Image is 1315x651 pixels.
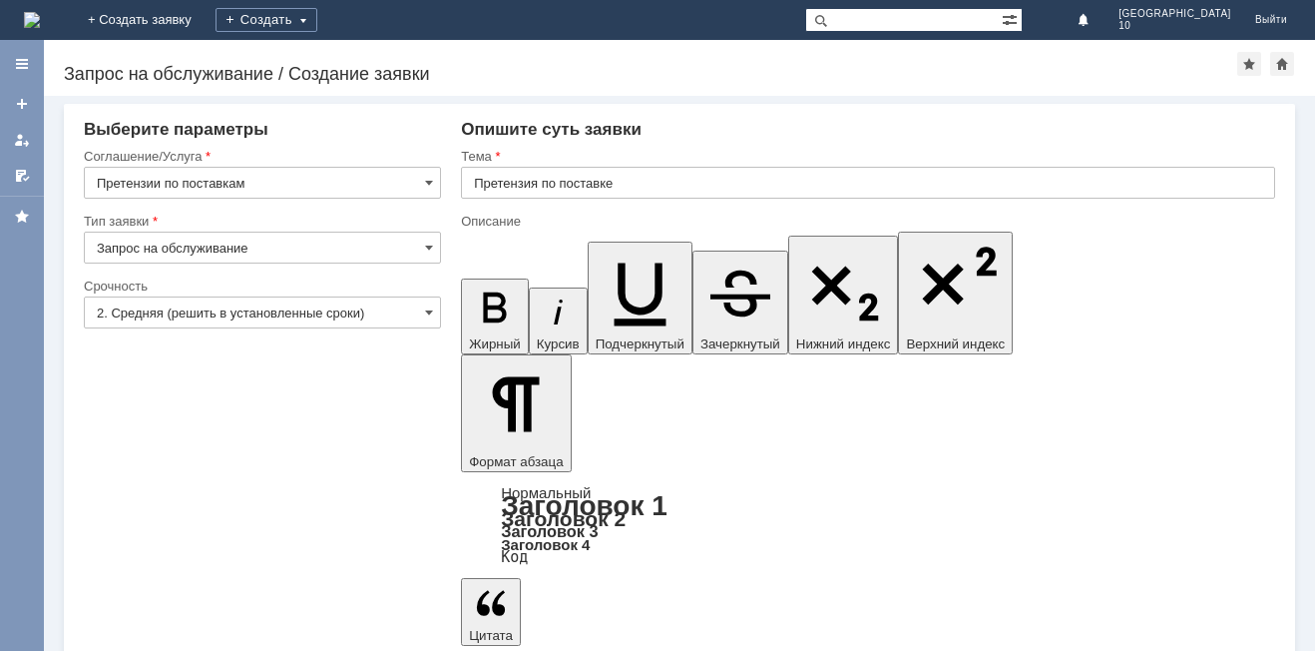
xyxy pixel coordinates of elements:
[588,242,692,354] button: Подчеркнутый
[692,251,788,354] button: Зачеркнутый
[461,150,1271,163] div: Тема
[1237,52,1261,76] div: Добавить в избранное
[788,236,899,354] button: Нижний индекс
[796,336,891,351] span: Нижний индекс
[700,336,780,351] span: Зачеркнутый
[84,150,437,163] div: Соглашение/Услуга
[529,288,588,354] button: Курсив
[6,88,38,120] a: Создать заявку
[461,215,1271,228] div: Описание
[906,336,1005,351] span: Верхний индекс
[501,536,590,553] a: Заголовок 4
[461,578,521,646] button: Цитата
[84,215,437,228] div: Тип заявки
[461,486,1275,564] div: Формат абзаца
[501,490,667,521] a: Заголовок 1
[469,454,563,469] span: Формат абзаца
[6,160,38,192] a: Мои согласования
[1002,9,1022,28] span: Расширенный поиск
[1118,20,1231,32] span: 10
[6,124,38,156] a: Мои заявки
[64,64,1237,84] div: Запрос на обслуживание / Создание заявки
[1118,8,1231,20] span: [GEOGRAPHIC_DATA]
[84,280,437,293] div: Срочность
[501,548,528,566] a: Код
[898,232,1013,354] button: Верхний индекс
[461,120,642,139] span: Опишите суть заявки
[24,12,40,28] img: logo
[501,507,626,530] a: Заголовок 2
[24,12,40,28] a: Перейти на домашнюю страницу
[469,628,513,643] span: Цитата
[1270,52,1294,76] div: Сделать домашней страницей
[461,354,571,472] button: Формат абзаца
[461,279,529,354] button: Жирный
[537,336,580,351] span: Курсив
[501,522,598,540] a: Заголовок 3
[216,8,317,32] div: Создать
[596,336,684,351] span: Подчеркнутый
[84,120,268,139] span: Выберите параметры
[501,484,591,501] a: Нормальный
[469,336,521,351] span: Жирный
